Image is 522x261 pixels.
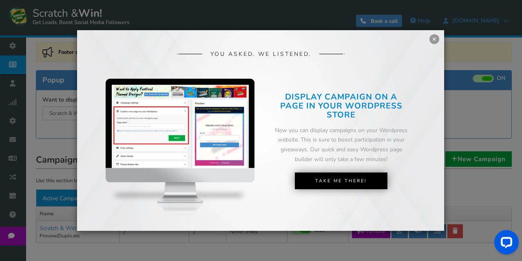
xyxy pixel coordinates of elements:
[274,126,409,164] div: Now you can display campaigns on your Wordpress website. This is sure to boost participation in y...
[210,51,311,57] span: YOU ASKED. WE LISTENED.
[429,34,439,44] a: ×
[106,79,254,230] img: mockup
[295,173,387,190] a: Take Me There!
[488,227,522,261] iframe: LiveChat chat widget
[112,85,249,168] img: screenshot
[274,93,409,119] h2: DISPLAY CAMPAIGN ON A PAGE IN YOUR WORDPRESS STORE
